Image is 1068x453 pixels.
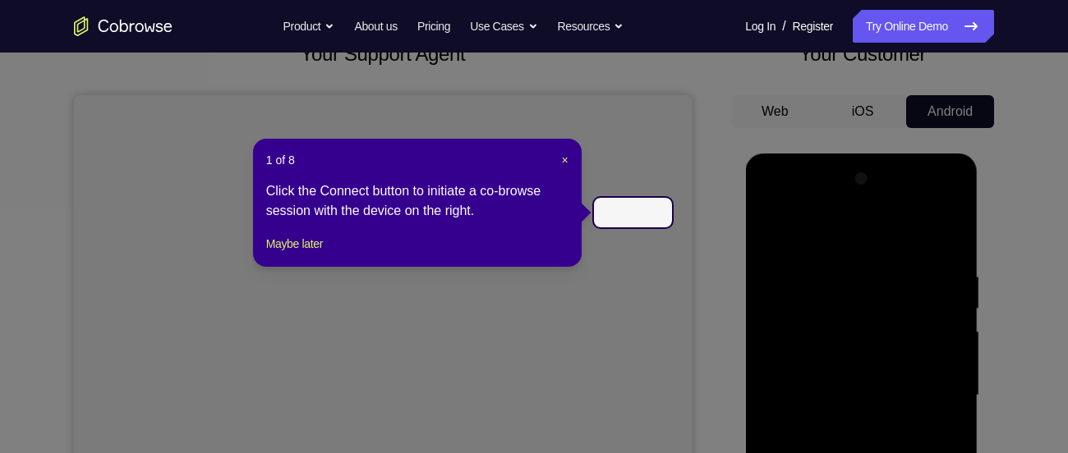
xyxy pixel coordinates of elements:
[793,10,833,43] a: Register
[74,16,173,36] a: Go to the home page
[562,152,569,168] button: Close Tour
[782,16,785,36] span: /
[558,10,624,43] button: Resources
[266,181,569,221] div: Click the Connect button to initiate a co-browse session with the device on the right.
[745,10,776,43] a: Log In
[853,10,994,43] a: Try Online Demo
[470,10,537,43] button: Use Cases
[562,153,569,167] span: ×
[266,152,295,168] span: 1 of 8
[266,234,323,254] button: Maybe later
[354,10,397,43] a: About us
[417,10,450,43] a: Pricing
[283,10,335,43] button: Product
